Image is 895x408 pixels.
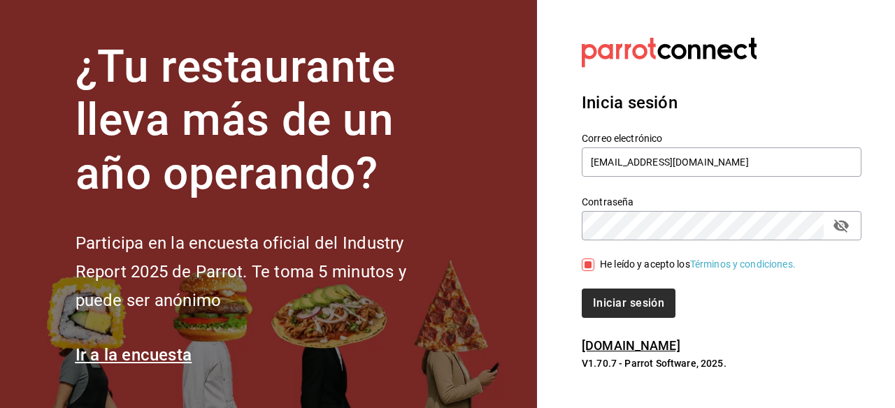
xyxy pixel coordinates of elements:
button: Iniciar sesión [582,289,675,318]
h2: Participa en la encuesta oficial del Industry Report 2025 de Parrot. Te toma 5 minutos y puede se... [76,229,453,314]
p: V1.70.7 - Parrot Software, 2025. [582,356,861,370]
a: Términos y condiciones. [690,258,796,270]
a: Ir a la encuesta [76,345,192,365]
h3: Inicia sesión [582,90,861,115]
input: Ingresa tu correo electrónico [582,147,861,177]
label: Contraseña [582,196,861,206]
label: Correo electrónico [582,133,861,143]
div: He leído y acepto los [600,257,796,272]
h1: ¿Tu restaurante lleva más de un año operando? [76,41,453,201]
button: passwordField [829,214,853,238]
a: [DOMAIN_NAME] [582,338,680,353]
